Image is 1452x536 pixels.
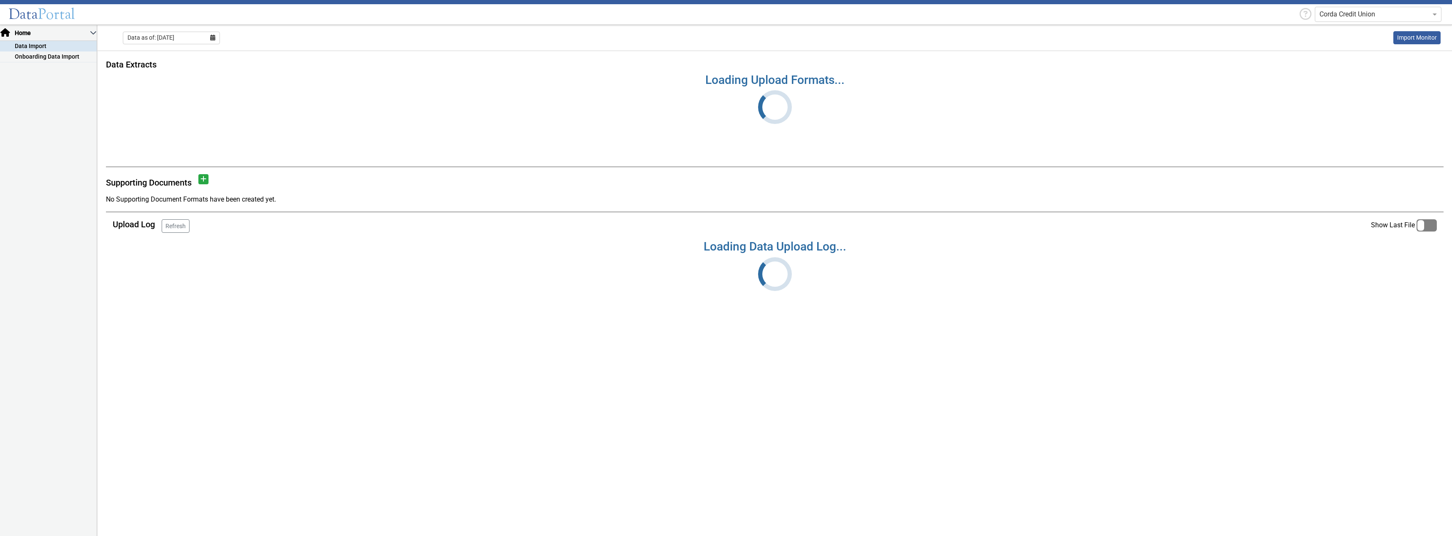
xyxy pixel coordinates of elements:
h3: Loading Upload Formats... [106,73,1444,87]
h3: Loading Data Upload Log... [106,240,1444,254]
app-toggle-switch: Enable this to show only the last file loaded [1371,219,1437,233]
button: Add document [198,174,209,184]
ng-select: Corda Credit Union [1315,7,1441,22]
span: Home [14,29,90,38]
div: No Supporting Document Formats have been created yet. [106,194,1444,205]
h5: Data Extracts [106,59,1444,70]
button: Refresh [162,219,190,233]
h5: Upload Log [113,219,155,229]
div: Help [1296,6,1315,23]
i: undefined [758,257,792,291]
label: Show Last File [1371,219,1437,232]
span: Data [8,5,38,23]
i: undefined [758,90,792,124]
span: Data as of: [DATE] [127,33,174,42]
span: Portal [38,5,75,23]
h5: Supporting Documents [106,178,195,188]
a: This is available for Darling Employees only [1393,31,1441,44]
